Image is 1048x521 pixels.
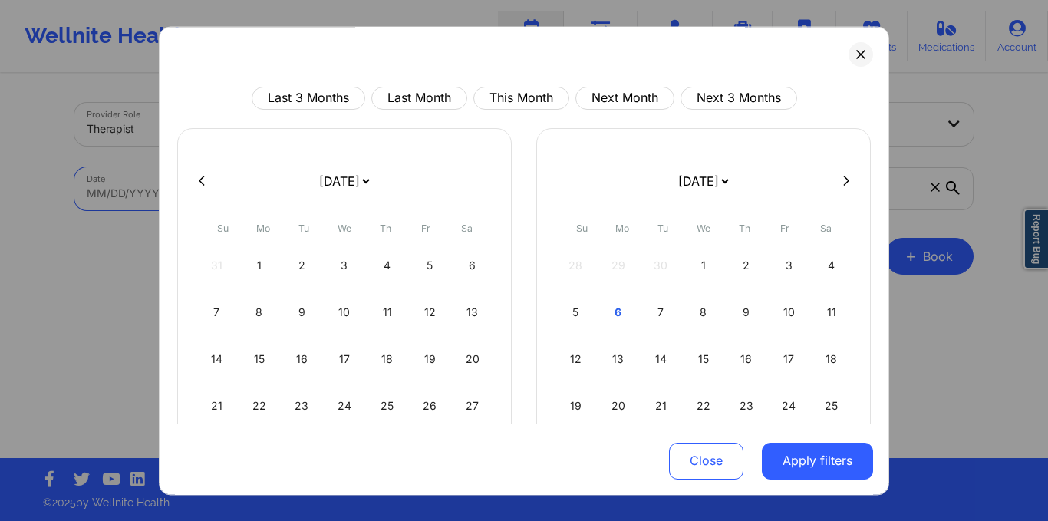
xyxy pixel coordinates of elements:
[453,384,492,427] div: Sat Sep 27 2025
[298,223,309,234] abbr: Tuesday
[727,244,766,287] div: Thu Oct 02 2025
[727,384,766,427] div: Thu Oct 23 2025
[367,291,407,334] div: Thu Sep 11 2025
[282,338,321,381] div: Tue Sep 16 2025
[367,244,407,287] div: Thu Sep 04 2025
[599,291,638,334] div: Mon Oct 06 2025
[217,223,229,234] abbr: Sunday
[657,223,668,234] abbr: Tuesday
[556,291,595,334] div: Sun Oct 05 2025
[820,223,832,234] abbr: Saturday
[325,244,364,287] div: Wed Sep 03 2025
[684,338,723,381] div: Wed Oct 15 2025
[556,338,595,381] div: Sun Oct 12 2025
[697,223,710,234] abbr: Wednesday
[197,384,236,427] div: Sun Sep 21 2025
[410,244,450,287] div: Fri Sep 05 2025
[197,291,236,334] div: Sun Sep 07 2025
[197,338,236,381] div: Sun Sep 14 2025
[770,244,809,287] div: Fri Oct 03 2025
[599,338,638,381] div: Mon Oct 13 2025
[739,223,750,234] abbr: Thursday
[727,338,766,381] div: Thu Oct 16 2025
[367,384,407,427] div: Thu Sep 25 2025
[762,442,873,479] button: Apply filters
[681,87,797,110] button: Next 3 Months
[615,223,629,234] abbr: Monday
[325,338,364,381] div: Wed Sep 17 2025
[410,384,450,427] div: Fri Sep 26 2025
[461,223,473,234] abbr: Saturday
[325,384,364,427] div: Wed Sep 24 2025
[367,338,407,381] div: Thu Sep 18 2025
[453,244,492,287] div: Sat Sep 06 2025
[240,244,279,287] div: Mon Sep 01 2025
[453,338,492,381] div: Sat Sep 20 2025
[641,338,681,381] div: Tue Oct 14 2025
[599,384,638,427] div: Mon Oct 20 2025
[282,291,321,334] div: Tue Sep 09 2025
[325,291,364,334] div: Wed Sep 10 2025
[641,384,681,427] div: Tue Oct 21 2025
[410,338,450,381] div: Fri Sep 19 2025
[453,291,492,334] div: Sat Sep 13 2025
[684,244,723,287] div: Wed Oct 01 2025
[240,291,279,334] div: Mon Sep 08 2025
[252,87,365,110] button: Last 3 Months
[282,244,321,287] div: Tue Sep 02 2025
[256,223,270,234] abbr: Monday
[282,384,321,427] div: Tue Sep 23 2025
[727,291,766,334] div: Thu Oct 09 2025
[240,338,279,381] div: Mon Sep 15 2025
[380,223,391,234] abbr: Thursday
[240,384,279,427] div: Mon Sep 22 2025
[576,223,588,234] abbr: Sunday
[684,291,723,334] div: Wed Oct 08 2025
[473,87,569,110] button: This Month
[410,291,450,334] div: Fri Sep 12 2025
[812,384,851,427] div: Sat Oct 25 2025
[812,291,851,334] div: Sat Oct 11 2025
[575,87,674,110] button: Next Month
[770,291,809,334] div: Fri Oct 10 2025
[812,244,851,287] div: Sat Oct 04 2025
[669,442,743,479] button: Close
[770,338,809,381] div: Fri Oct 17 2025
[780,223,789,234] abbr: Friday
[812,338,851,381] div: Sat Oct 18 2025
[421,223,430,234] abbr: Friday
[556,384,595,427] div: Sun Oct 19 2025
[641,291,681,334] div: Tue Oct 07 2025
[338,223,351,234] abbr: Wednesday
[684,384,723,427] div: Wed Oct 22 2025
[770,384,809,427] div: Fri Oct 24 2025
[371,87,467,110] button: Last Month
